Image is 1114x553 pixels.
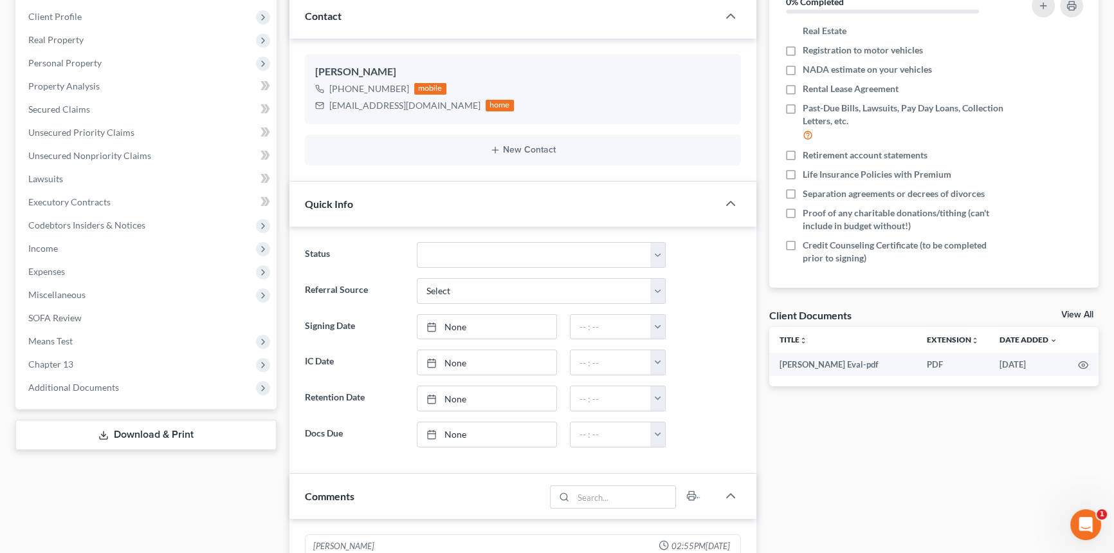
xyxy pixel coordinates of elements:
td: PDF [917,353,989,376]
input: -- : -- [571,386,652,411]
div: [PERSON_NAME] [315,64,731,80]
span: Chapter 13 [28,359,73,370]
a: None [417,315,556,339]
label: Signing Date [298,314,410,340]
a: Property Analysis [18,75,277,98]
span: Life Insurance Policies with Premium [803,168,951,181]
a: Extensionunfold_more [927,335,979,344]
a: Lawsuits [18,167,277,191]
label: Docs Due [298,422,410,447]
span: Secured Claims [28,104,90,115]
span: Rental Lease Agreement [803,82,899,95]
span: Real Property [28,34,84,45]
div: [PHONE_NUMBER] [329,82,409,95]
a: Titleunfold_more [780,335,807,344]
input: -- : -- [571,350,652,375]
span: Registration to motor vehicles [803,44,923,57]
span: Client Profile [28,11,82,22]
span: 02:55PM[DATE] [671,540,730,552]
span: Expenses [28,266,65,277]
span: Insurance Declaration Page with Premium for All Real Estate [803,12,1005,37]
span: NADA estimate on your vehicles [803,63,932,76]
input: -- : -- [571,315,652,339]
span: Unsecured Nonpriority Claims [28,150,151,161]
span: Personal Property [28,57,102,68]
a: Executory Contracts [18,191,277,214]
label: Referral Source [298,278,410,304]
span: Unsecured Priority Claims [28,127,134,138]
a: SOFA Review [18,306,277,330]
label: Retention Date [298,386,410,411]
i: unfold_more [799,337,807,344]
span: Proof of any charitable donations/tithing (can't include in budget without!) [803,207,1005,232]
span: Miscellaneous [28,289,86,300]
i: unfold_more [971,337,979,344]
span: Property Analysis [28,80,100,91]
i: expand_more [1050,337,1057,344]
a: None [417,422,556,447]
div: mobile [414,83,446,95]
label: IC Date [298,350,410,375]
td: [DATE] [989,353,1068,376]
span: Quick Info [305,198,353,210]
iframe: Intercom live chat [1070,509,1101,540]
span: Additional Documents [28,382,119,393]
span: Executory Contracts [28,196,111,207]
a: Date Added expand_more [1000,335,1057,344]
div: [EMAIL_ADDRESS][DOMAIN_NAME] [329,99,480,112]
button: New Contact [315,145,731,155]
span: SOFA Review [28,312,82,323]
input: Search... [573,486,675,508]
span: Credit Counseling Certificate (to be completed prior to signing) [803,239,1005,265]
a: None [417,386,556,411]
a: Secured Claims [18,98,277,121]
span: Means Test [28,335,73,346]
a: Unsecured Priority Claims [18,121,277,144]
span: Lawsuits [28,173,63,184]
span: Codebtors Insiders & Notices [28,220,145,230]
span: 1 [1097,509,1107,520]
span: Income [28,243,58,254]
div: home [486,100,514,111]
a: Unsecured Nonpriority Claims [18,144,277,167]
span: Contact [305,10,342,22]
span: Comments [305,490,354,502]
span: Past-Due Bills, Lawsuits, Pay Day Loans, Collection Letters, etc. [803,102,1005,127]
input: -- : -- [571,422,652,447]
span: Separation agreements or decrees of divorces [803,187,985,200]
a: None [417,350,556,375]
span: Retirement account statements [803,149,927,162]
a: Download & Print [15,420,277,450]
a: View All [1061,310,1093,319]
div: Client Documents [769,308,852,322]
div: [PERSON_NAME] [313,540,374,552]
label: Status [298,242,410,268]
td: [PERSON_NAME] Eval-pdf [769,353,917,376]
